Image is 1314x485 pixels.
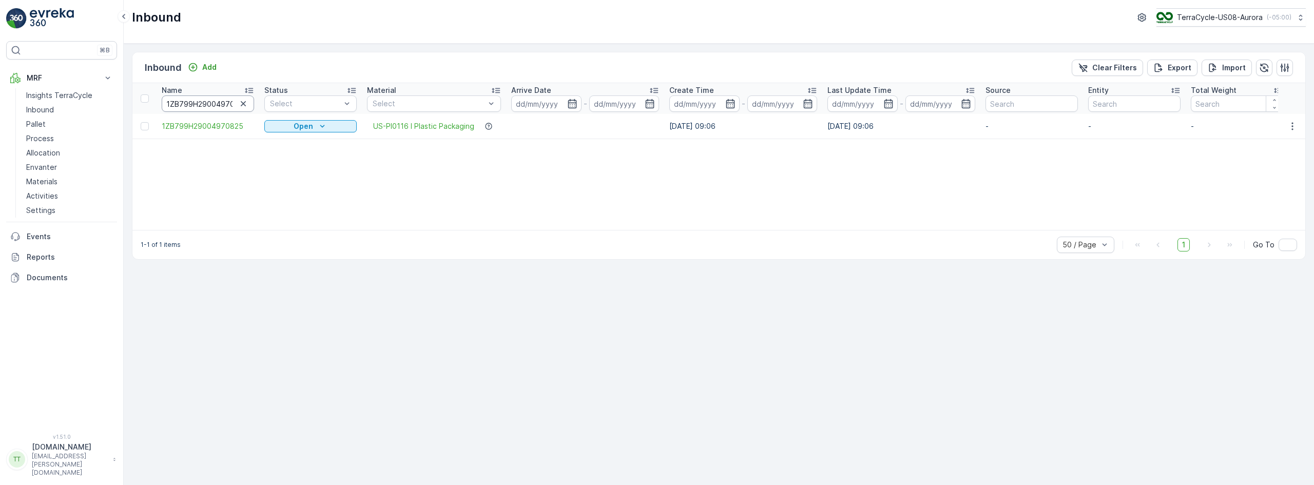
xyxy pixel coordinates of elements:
[584,98,587,110] p: -
[367,85,396,95] p: Material
[22,174,117,189] a: Materials
[22,189,117,203] a: Activities
[6,442,117,477] button: TT[DOMAIN_NAME][EMAIL_ADDRESS][PERSON_NAME][DOMAIN_NAME]
[742,98,745,110] p: -
[27,273,113,283] p: Documents
[26,119,46,129] p: Pallet
[669,95,740,112] input: dd/mm/yyyy
[1088,95,1181,112] input: Search
[27,73,96,83] p: MRF
[900,98,903,110] p: -
[141,122,149,130] div: Toggle Row Selected
[985,121,1078,131] p: -
[6,434,117,440] span: v 1.51.0
[1202,60,1252,76] button: Import
[162,95,254,112] input: Search
[1156,12,1173,23] img: image_ci7OI47.png
[373,99,485,109] p: Select
[1222,63,1246,73] p: Import
[589,95,660,112] input: dd/mm/yyyy
[26,133,54,144] p: Process
[26,191,58,201] p: Activities
[1147,60,1197,76] button: Export
[9,451,25,468] div: TT
[985,85,1011,95] p: Source
[669,85,714,95] p: Create Time
[100,46,110,54] p: ⌘B
[1267,13,1291,22] p: ( -05:00 )
[22,131,117,146] a: Process
[1177,12,1263,23] p: TerraCycle-US08-Aurora
[141,241,181,249] p: 1-1 of 1 items
[27,231,113,242] p: Events
[162,85,182,95] p: Name
[664,114,822,139] td: [DATE] 09:06
[264,85,288,95] p: Status
[1253,240,1274,250] span: Go To
[905,95,976,112] input: dd/mm/yyyy
[747,95,818,112] input: dd/mm/yyyy
[1072,60,1143,76] button: Clear Filters
[1191,85,1236,95] p: Total Weight
[26,205,55,216] p: Settings
[985,95,1078,112] input: Search
[26,90,92,101] p: Insights TerraCycle
[511,95,582,112] input: dd/mm/yyyy
[26,105,54,115] p: Inbound
[827,95,898,112] input: dd/mm/yyyy
[1168,63,1191,73] p: Export
[145,61,182,75] p: Inbound
[6,8,27,29] img: logo
[22,88,117,103] a: Insights TerraCycle
[26,177,57,187] p: Materials
[1191,121,1283,131] p: -
[270,99,341,109] p: Select
[1092,63,1137,73] p: Clear Filters
[26,162,57,172] p: Envanter
[22,160,117,174] a: Envanter
[1088,85,1109,95] p: Entity
[22,117,117,131] a: Pallet
[1191,95,1283,112] input: Search
[6,267,117,288] a: Documents
[202,62,217,72] p: Add
[511,85,551,95] p: Arrive Date
[22,203,117,218] a: Settings
[1177,238,1190,251] span: 1
[264,120,357,132] button: Open
[373,121,474,131] a: US-PI0116 I Plastic Packaging
[827,85,892,95] p: Last Update Time
[822,114,980,139] td: [DATE] 09:06
[6,68,117,88] button: MRF
[30,8,74,29] img: logo_light-DOdMpM7g.png
[294,121,313,131] p: Open
[32,442,108,452] p: [DOMAIN_NAME]
[162,121,254,131] a: 1ZB799H29004970825
[26,148,60,158] p: Allocation
[22,146,117,160] a: Allocation
[184,61,221,73] button: Add
[6,247,117,267] a: Reports
[22,103,117,117] a: Inbound
[1156,8,1306,27] button: TerraCycle-US08-Aurora(-05:00)
[6,226,117,247] a: Events
[1088,121,1181,131] p: -
[132,9,181,26] p: Inbound
[32,452,108,477] p: [EMAIL_ADDRESS][PERSON_NAME][DOMAIN_NAME]
[27,252,113,262] p: Reports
